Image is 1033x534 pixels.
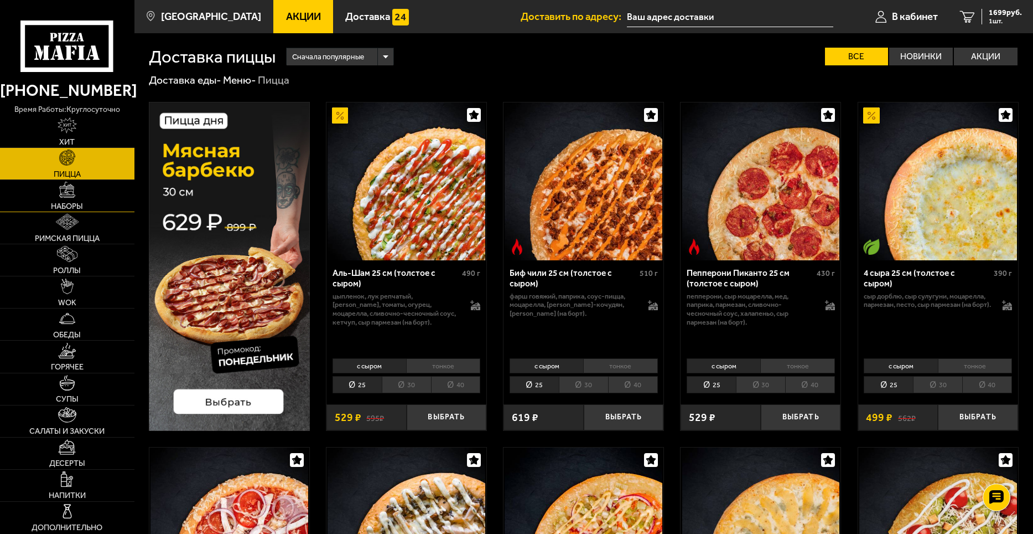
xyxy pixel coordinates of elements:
span: Пицца [54,170,81,178]
input: Ваш адрес доставки [627,7,833,27]
span: Хит [59,138,75,146]
s: 562 ₽ [898,412,916,423]
img: Акционный [332,107,348,124]
li: тонкое [406,358,480,374]
span: Римская пицца [35,234,100,242]
li: с сыром [333,358,406,374]
li: 25 [510,376,559,393]
span: В кабинет [892,12,938,22]
p: пепперони, сыр Моцарелла, мед, паприка, пармезан, сливочно-чесночный соус, халапеньо, сыр пармеза... [687,292,814,326]
span: Супы [56,395,79,403]
div: Аль-Шам 25 см (толстое с сыром) [333,268,460,289]
img: Вегетарианское блюдо [863,239,879,255]
li: с сыром [864,358,937,374]
label: Все [825,48,889,65]
a: АкционныйАль-Шам 25 см (толстое с сыром) [326,102,486,260]
a: Меню- [223,74,256,86]
a: Доставка еды- [149,74,221,86]
img: Пепперони Пиканто 25 см (толстое с сыром) [682,102,840,260]
img: Биф чили 25 см (толстое с сыром) [505,102,662,260]
li: тонкое [583,358,657,374]
span: 529 ₽ [335,412,361,423]
span: 619 ₽ [512,412,538,423]
span: Наборы [51,202,83,210]
li: 25 [687,376,736,393]
span: [GEOGRAPHIC_DATA] [161,12,261,22]
span: Обеды [53,331,81,338]
li: 40 [962,376,1012,393]
li: с сыром [687,358,760,374]
li: тонкое [938,358,1012,374]
span: 490 г [462,269,480,278]
button: Выбрать [938,404,1018,431]
img: Аль-Шам 25 см (толстое с сыром) [328,102,485,260]
li: 40 [431,376,481,393]
a: Острое блюдоПепперони Пиканто 25 см (толстое с сыром) [681,102,840,260]
span: 390 г [994,269,1012,278]
img: Острое блюдо [509,239,525,255]
button: Выбрать [407,404,487,431]
span: 510 г [640,269,658,278]
label: Новинки [889,48,953,65]
button: Выбрать [761,404,841,431]
div: Пицца [258,73,289,87]
a: АкционныйВегетарианское блюдо4 сыра 25 см (толстое с сыром) [858,102,1018,260]
span: 1 шт. [989,18,1022,24]
span: Салаты и закуски [29,427,105,435]
li: 30 [382,376,431,393]
li: 40 [785,376,835,393]
span: Доставить по адресу: [521,12,627,22]
li: 30 [559,376,608,393]
p: сыр дорблю, сыр сулугуни, моцарелла, пармезан, песто, сыр пармезан (на борт). [864,292,991,309]
li: 40 [608,376,658,393]
span: 1699 руб. [989,9,1022,17]
s: 595 ₽ [366,412,384,423]
img: 15daf4d41897b9f0e9f617042186c801.svg [392,9,408,25]
span: 529 ₽ [689,412,715,423]
span: Дополнительно [32,523,102,531]
label: Акции [954,48,1018,65]
li: с сыром [510,358,583,374]
button: Выбрать [584,404,664,431]
img: 4 сыра 25 см (толстое с сыром) [859,102,1017,260]
div: 4 сыра 25 см (толстое с сыром) [864,268,991,289]
li: 30 [913,376,962,393]
span: 430 г [817,269,835,278]
span: Напитки [49,491,86,499]
span: Десерты [49,459,85,467]
span: Доставка [345,12,390,22]
li: 25 [864,376,913,393]
a: Острое блюдоБиф чили 25 см (толстое с сыром) [503,102,663,260]
p: цыпленок, лук репчатый, [PERSON_NAME], томаты, огурец, моцарелла, сливочно-чесночный соус, кетчуп... [333,292,460,326]
p: фарш говяжий, паприка, соус-пицца, моцарелла, [PERSON_NAME]-кочудян, [PERSON_NAME] (на борт). [510,292,637,318]
img: Острое блюдо [686,239,702,255]
li: 25 [333,376,382,393]
img: Акционный [863,107,879,124]
span: Сначала популярные [292,47,364,67]
span: Горячее [51,363,84,371]
li: тонкое [760,358,834,374]
div: Пепперони Пиканто 25 см (толстое с сыром) [687,268,814,289]
span: Акции [286,12,321,22]
span: 499 ₽ [866,412,892,423]
div: Биф чили 25 см (толстое с сыром) [510,268,637,289]
li: 30 [736,376,785,393]
span: WOK [58,299,76,306]
span: Роллы [53,266,81,274]
h1: Доставка пиццы [149,48,276,65]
